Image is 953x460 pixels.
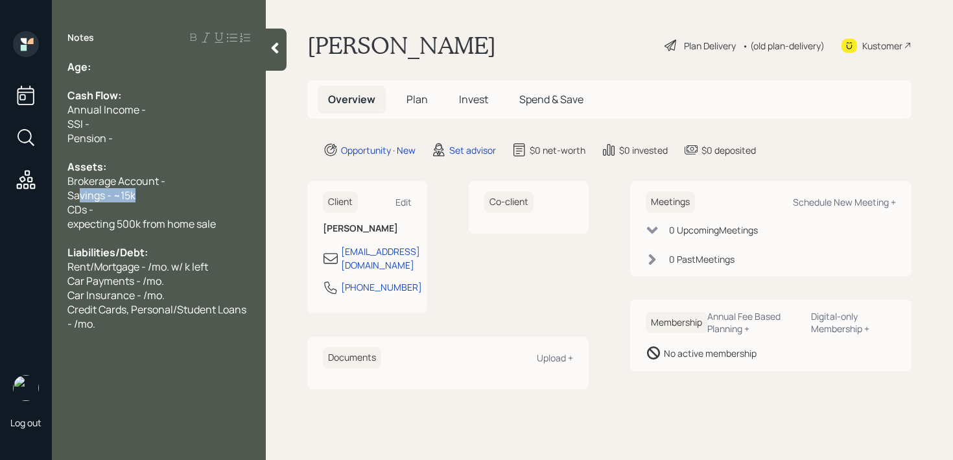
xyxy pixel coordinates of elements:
span: Annual Income - [67,103,146,117]
span: Savings - ~15k [67,188,135,202]
div: Edit [395,196,412,208]
h6: [PERSON_NAME] [323,223,412,234]
div: 0 Upcoming Meeting s [669,223,758,237]
span: Brokerage Account - [67,174,165,188]
div: Plan Delivery [684,39,736,53]
h6: Co-client [484,191,534,213]
span: expecting 500k from home sale [67,217,216,231]
div: • (old plan-delivery) [742,39,825,53]
span: Cash Flow: [67,88,121,103]
label: Notes [67,31,94,44]
div: Upload + [537,352,573,364]
span: Plan [406,92,428,106]
h6: Membership [646,312,707,333]
span: Pension - [67,131,113,145]
img: retirable_logo.png [13,375,39,401]
span: Invest [459,92,488,106]
span: Age: [67,60,91,74]
span: Overview [328,92,375,106]
div: [PHONE_NUMBER] [341,280,422,294]
div: No active membership [664,346,757,360]
div: Opportunity · New [341,143,416,157]
span: Liabilities/Debt: [67,245,148,260]
h6: Documents [323,347,381,369]
div: Kustomer [862,39,902,53]
div: Set advisor [449,143,496,157]
div: $0 deposited [701,143,756,157]
h1: [PERSON_NAME] [307,31,496,60]
div: Annual Fee Based Planning + [707,310,801,335]
h6: Meetings [646,191,695,213]
div: [EMAIL_ADDRESS][DOMAIN_NAME] [341,245,420,272]
div: Schedule New Meeting + [793,196,896,208]
span: SSI - [67,117,89,131]
span: CDs - [67,202,93,217]
div: Digital-only Membership + [811,310,896,335]
h6: Client [323,191,358,213]
span: Car Payments - /mo. [67,274,164,288]
div: $0 net-worth [530,143,585,157]
span: Car Insurance - /mo. [67,288,165,302]
span: Credit Cards, Personal/Student Loans - /mo. [67,302,248,331]
div: 0 Past Meeting s [669,252,735,266]
span: Spend & Save [519,92,583,106]
div: Log out [10,417,41,429]
span: Rent/Mortgage - /mo. w/ k left [67,260,208,274]
div: $0 invested [619,143,668,157]
span: Assets: [67,160,106,174]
